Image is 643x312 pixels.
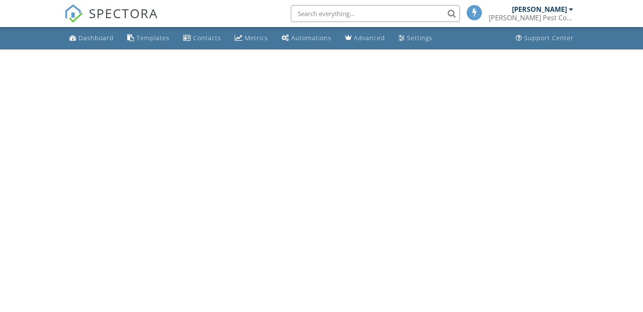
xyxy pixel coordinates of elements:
[524,34,574,42] div: Support Center
[64,4,83,23] img: The Best Home Inspection Software - Spectora
[407,34,432,42] div: Settings
[231,30,271,46] a: Metrics
[180,30,224,46] a: Contacts
[512,30,577,46] a: Support Center
[66,30,117,46] a: Dashboard
[291,5,460,22] input: Search everything...
[489,14,573,22] div: Phillips Pest Control Inc.
[124,30,173,46] a: Templates
[89,4,158,22] span: SPECTORA
[395,30,436,46] a: Settings
[245,34,268,42] div: Metrics
[79,34,114,42] div: Dashboard
[512,5,567,14] div: [PERSON_NAME]
[278,30,335,46] a: Automations (Basic)
[193,34,221,42] div: Contacts
[354,34,385,42] div: Advanced
[342,30,389,46] a: Advanced
[137,34,170,42] div: Templates
[64,11,158,29] a: SPECTORA
[291,34,331,42] div: Automations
